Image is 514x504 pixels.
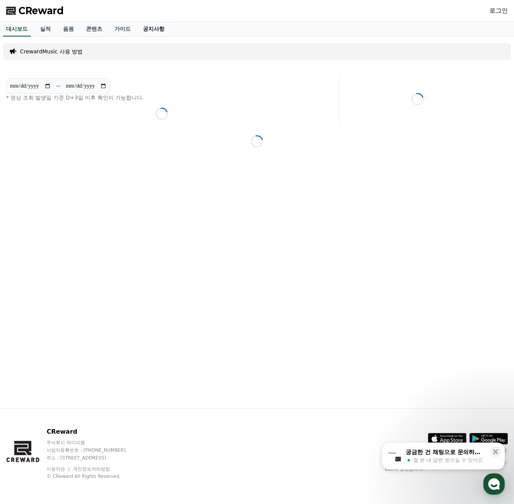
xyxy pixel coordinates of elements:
a: 대시보드 [3,22,31,36]
a: 홈 [2,244,51,263]
a: 가이드 [108,22,137,36]
a: 대화 [51,244,99,263]
span: 홈 [24,255,29,261]
p: CReward [46,427,140,436]
a: 로그인 [489,6,508,15]
p: 주소 : [STREET_ADDRESS] [46,455,140,461]
a: 이용약관 [46,466,71,472]
a: 콘텐츠 [80,22,108,36]
a: CReward [6,5,64,17]
p: ~ [56,81,61,91]
p: * 영상 조회 발생일 기준 D+3일 이후 확인이 가능합니다. [6,94,318,101]
a: 실적 [34,22,57,36]
a: 설정 [99,244,148,263]
span: 설정 [119,255,128,261]
p: 사업자등록번호 : [PHONE_NUMBER] [46,447,140,453]
a: CrewardMusic 사용 방법 [20,48,83,55]
a: 음원 [57,22,80,36]
a: 개인정보처리방침 [73,466,110,472]
p: © CReward All Rights Reserved. [46,473,140,479]
span: CReward [18,5,64,17]
a: 공지사항 [137,22,171,36]
p: 주식회사 와이피랩 [46,439,140,446]
span: 대화 [70,255,80,262]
